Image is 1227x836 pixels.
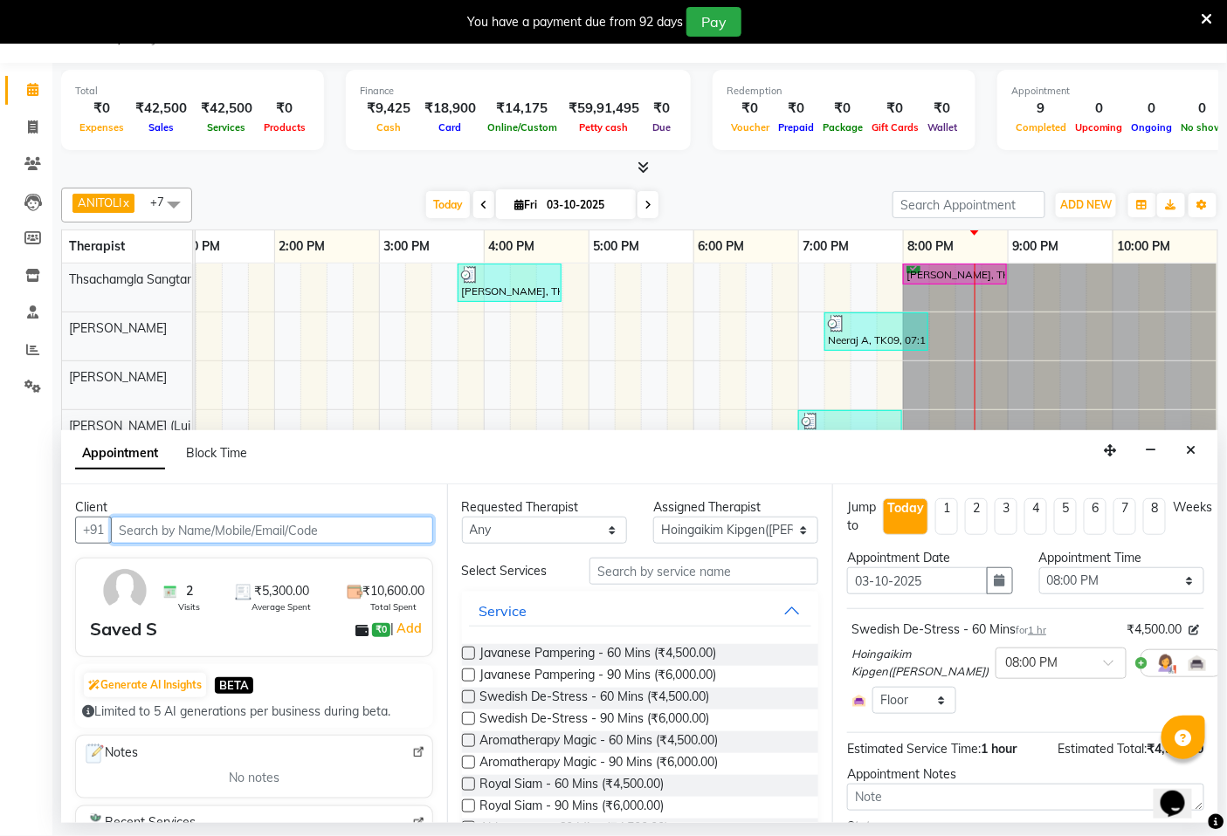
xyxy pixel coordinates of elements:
img: Hairdresser.png [1155,653,1176,674]
div: You have a payment due from 92 days [467,13,683,31]
input: 2025-10-03 [541,192,629,218]
span: Services [203,121,251,134]
a: 7:00 PM [799,234,854,259]
span: Appointment [75,438,165,469]
button: ADD NEW [1056,193,1116,217]
div: Select Services [449,562,576,580]
span: Due [648,121,675,134]
li: 1 [935,498,958,535]
a: 4:00 PM [485,234,540,259]
span: Javanese Pampering - 90 Mins (₹6,000.00) [480,666,717,688]
span: BETA [215,677,253,694]
span: Estimated Total: [1058,741,1148,757]
span: Prepaid [774,121,818,134]
span: Royal Siam - 60 Mins (₹4,500.00) [480,775,665,797]
div: [PERSON_NAME], TK08, 07:00 PM-08:00 PM, Aromatherapy Magic - 60 Mins [800,413,900,446]
a: Add [394,618,424,639]
span: | [390,618,424,639]
span: Average Spent [252,600,311,613]
span: ₹4,500.00 [1127,620,1182,639]
div: Saved S [90,616,157,642]
span: Today [426,191,470,218]
button: Generate AI Insights [84,673,206,697]
span: Estimated Service Time: [847,741,981,757]
span: Block Time [186,445,247,461]
span: Swedish De-Stress - 60 Mins (₹4,500.00) [480,688,710,709]
input: Search by service name [589,558,818,585]
div: 0 [1127,99,1177,119]
div: Total [75,84,310,99]
span: ADD NEW [1060,198,1112,211]
span: Thsachamgla Sangtam (Achum) [69,271,247,287]
span: Fri [510,198,541,211]
span: 2 [186,582,193,600]
li: 3 [995,498,1017,535]
div: Neeraj A, TK09, 07:15 PM-08:15 PM, Swedish De-Stress - 60 Mins [826,315,927,348]
span: Upcoming [1071,121,1127,134]
div: ₹42,500 [194,99,259,119]
span: Aromatherapy Magic - 90 Mins (₹6,000.00) [480,753,719,775]
div: ₹0 [259,99,310,119]
span: Therapist [69,238,125,254]
span: [PERSON_NAME] [69,320,167,336]
div: Weeks [1173,498,1212,517]
li: 5 [1054,498,1077,535]
div: ₹0 [774,99,818,119]
input: Search Appointment [893,191,1045,218]
li: 7 [1113,498,1136,535]
span: Package [818,121,867,134]
button: +91 [75,517,112,544]
span: Online/Custom [483,121,562,134]
span: Aromatherapy Magic - 60 Mins (₹4,500.00) [480,731,719,753]
span: Royal Siam - 90 Mins (₹6,000.00) [480,797,665,819]
span: Notes [83,743,138,765]
small: for [1016,624,1046,636]
input: Search by Name/Mobile/Email/Code [111,517,433,544]
div: ₹0 [646,99,677,119]
span: ₹4,500.00 [1148,741,1204,757]
div: ₹42,500 [128,99,194,119]
span: Gift Cards [867,121,923,134]
span: ₹5,300.00 [254,582,309,600]
div: Client [75,498,433,517]
div: Jump to [847,498,876,535]
iframe: chat widget [1154,766,1210,819]
button: Close [1179,437,1204,464]
a: 6:00 PM [694,234,749,259]
div: 9 [1011,99,1071,119]
span: Ongoing [1127,121,1177,134]
li: 4 [1024,498,1047,535]
span: Hoingaikim Kipgen([PERSON_NAME]) [851,646,989,680]
a: 5:00 PM [589,234,645,259]
div: Limited to 5 AI generations per business during beta. [82,702,426,721]
a: 10:00 PM [1113,234,1175,259]
div: ₹0 [727,99,774,119]
button: Service [469,595,812,627]
div: Service [479,600,527,621]
input: yyyy-mm-dd [847,567,987,594]
a: 1:00 PM [170,234,225,259]
span: Expenses [75,121,128,134]
button: Pay [686,7,741,37]
span: [PERSON_NAME] (Lujik) [69,418,203,434]
a: 8:00 PM [904,234,959,259]
div: Swedish De-Stress - 60 Mins [851,620,1046,639]
img: Interior.png [851,693,867,709]
span: Visits [178,600,200,613]
span: 1 hr [1028,624,1046,636]
span: No notes [229,769,279,787]
span: Swedish De-Stress - 90 Mins (₹6,000.00) [480,709,710,731]
span: Javanese Pampering - 60 Mins (₹4,500.00) [480,644,717,666]
span: Cash [372,121,405,134]
span: Sales [144,121,178,134]
div: ₹0 [867,99,923,119]
a: 2:00 PM [275,234,330,259]
img: avatar [100,565,150,616]
span: [PERSON_NAME] [69,369,167,385]
i: Edit price [1189,625,1200,635]
span: Recent Services [83,813,196,834]
div: ₹0 [75,99,128,119]
div: [PERSON_NAME], TK06, 03:45 PM-04:45 PM, Swedish De-Stress - 60 Mins [459,266,560,299]
span: Products [259,121,310,134]
span: Total Spent [371,600,417,613]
